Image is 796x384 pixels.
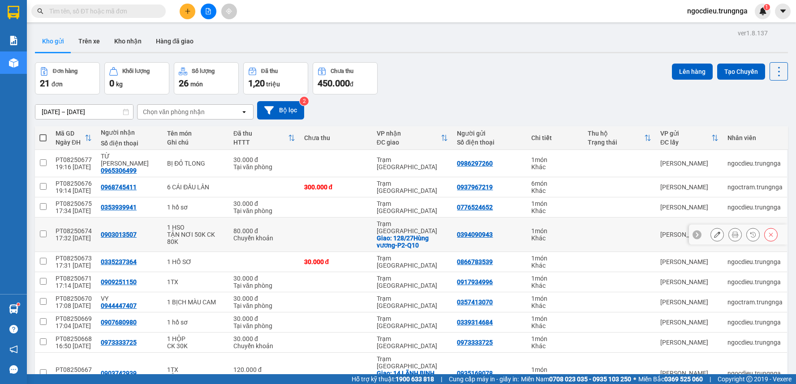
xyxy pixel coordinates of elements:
div: Số điện thoại [457,139,522,146]
div: Tại văn phòng [233,282,295,289]
div: ngocdieu.trungnga [727,339,783,346]
span: copyright [746,376,753,382]
span: đ [350,81,353,88]
div: ngocdieu.trungnga [727,319,783,326]
sup: 1 [764,4,770,10]
div: ngocdieu.trungnga [727,258,783,265]
div: Trạm [GEOGRAPHIC_DATA] [377,315,448,329]
img: icon-new-feature [759,7,767,15]
div: Trạm [GEOGRAPHIC_DATA] [377,295,448,309]
button: Đã thu1,20 triệu [243,62,308,94]
div: VP nhận [377,130,441,137]
div: Khác [531,373,579,380]
div: 19:16 [DATE] [56,163,92,171]
div: Chọn văn phòng nhận [143,107,205,116]
div: PT08250671 [56,275,92,282]
div: [PERSON_NAME] [660,258,719,265]
div: PT08250668 [56,335,92,342]
div: Số lượng [192,68,215,74]
div: Khác [531,302,579,309]
div: VP gửi [660,130,711,137]
strong: 1900 633 818 [396,375,434,383]
span: kg [116,81,123,88]
div: Sửa đơn hàng [710,228,724,241]
div: PT08250677 [56,156,92,163]
div: Khối lượng [122,68,150,74]
div: 0776524652 [457,204,493,211]
span: file-add [205,8,211,14]
div: Khác [531,207,579,214]
span: aim [226,8,232,14]
div: 1 món [531,366,579,373]
div: 1 HSO [167,224,224,231]
div: VY [101,295,158,302]
div: 0357413070 [457,299,493,306]
div: 1 HỘP [167,335,224,342]
div: Khác [531,282,579,289]
button: Kho gửi [35,30,71,52]
div: TẬN NƠI 80K [167,373,224,380]
div: Chuyển khoản [233,342,295,350]
div: 30.000 đ [304,258,368,265]
div: Tại văn phòng [233,163,295,171]
div: [PERSON_NAME] [660,183,719,191]
div: PT08250670 [56,295,92,302]
div: Trạm [GEOGRAPHIC_DATA] [377,275,448,289]
div: 1 món [531,275,579,282]
button: caret-down [775,4,791,19]
span: ngocdieu.trungnga [680,5,755,17]
div: BỊ ĐỎ TLONG [167,160,224,167]
span: message [9,365,18,374]
div: 1 món [531,295,579,302]
div: PT08250676 [56,180,92,187]
div: 1TX [167,278,224,286]
div: Trạm [GEOGRAPHIC_DATA] [377,255,448,269]
div: Tại văn phòng [233,322,295,329]
button: Lên hàng [672,64,713,80]
span: Miền Nam [521,374,631,384]
div: Khác [531,322,579,329]
button: aim [221,4,237,19]
div: ngocdieu.trungnga [727,160,783,167]
div: 1 món [531,156,579,163]
div: Khác [531,187,579,194]
div: 30.000 đ [233,315,295,322]
div: 1 HỒ SƠ [167,258,224,265]
button: file-add [201,4,216,19]
div: Đã thu [261,68,278,74]
div: [PERSON_NAME] [660,278,719,286]
button: plus [180,4,195,19]
div: 30.000 đ [233,156,295,163]
img: warehouse-icon [9,304,18,314]
div: ngoctram.trungnga [727,183,783,191]
th: Toggle SortBy [583,126,656,150]
th: Toggle SortBy [656,126,723,150]
div: 17:31 [DATE] [56,262,92,269]
div: Tại văn phòng [233,302,295,309]
div: Chi tiết [531,134,579,141]
div: Khác [531,342,579,350]
div: TẬN NƠI 50K CK 80K [167,231,224,245]
div: Giao: 128/27Hùng vương-P2-Q10 [377,235,448,249]
div: 17:32 [DATE] [56,235,92,242]
div: 1TX [167,366,224,373]
div: Đã thu [233,130,288,137]
div: 1 BỊCH MÀU CAM [167,299,224,306]
div: Đơn hàng [53,68,77,74]
button: Bộ lọc [257,101,304,119]
div: 0968745411 [101,183,137,191]
button: Tạo Chuyến [717,64,765,80]
div: 80.000 đ [233,227,295,235]
span: 26 [179,78,189,89]
div: 0935169078 [457,370,493,377]
span: 21 [40,78,50,89]
div: 17:34 [DATE] [56,207,92,214]
div: 1 món [531,315,579,322]
div: Ghi chú [167,139,224,146]
span: 1 [765,4,768,10]
span: question-circle [9,325,18,333]
div: Trạm [GEOGRAPHIC_DATA] [377,355,448,370]
div: PT08250667 [56,366,92,373]
div: PT08250675 [56,200,92,207]
sup: 2 [300,97,309,106]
